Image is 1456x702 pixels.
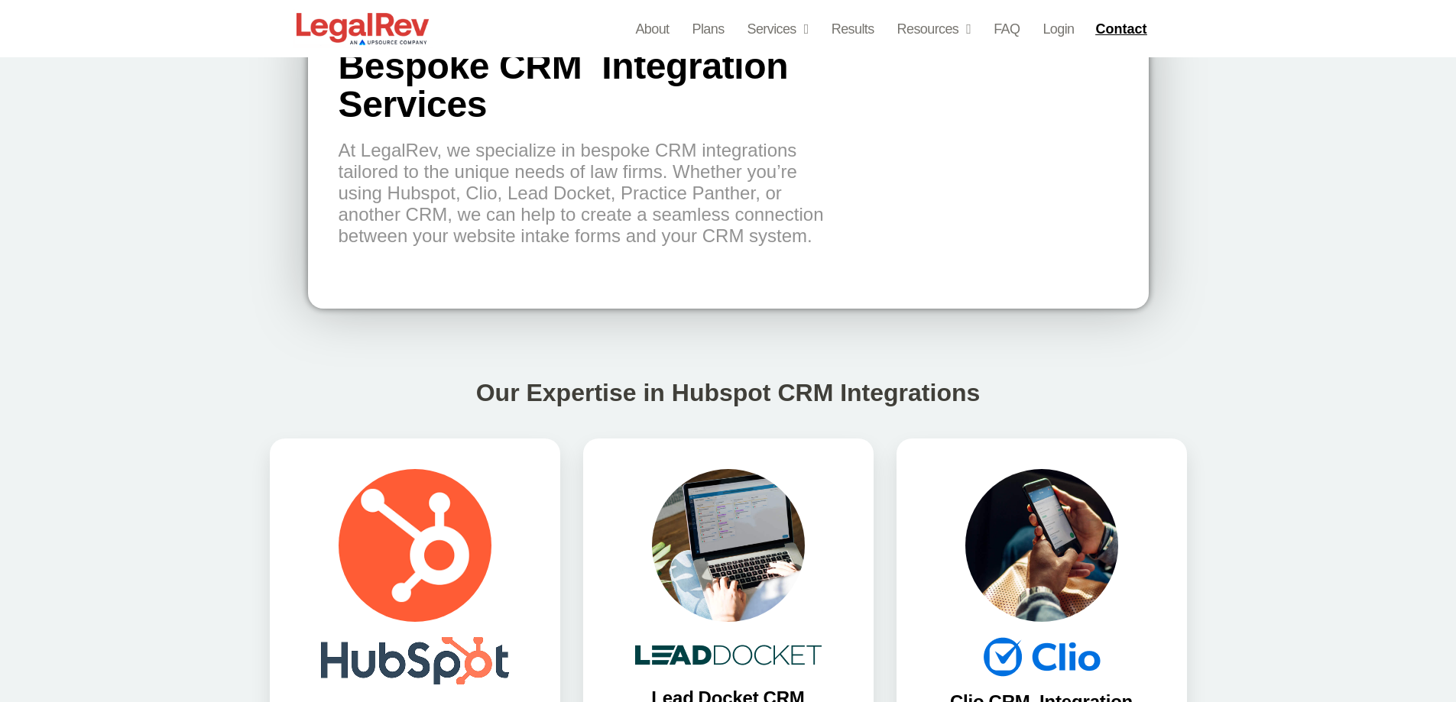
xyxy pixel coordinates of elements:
[1089,17,1156,41] a: Contact
[1095,22,1146,36] span: Contact
[897,18,971,40] a: Resources
[832,18,874,40] a: Results
[339,47,826,125] h2: Bespoke CRM Integration Services
[635,18,1074,40] nav: Menu
[747,18,809,40] a: Services
[994,18,1020,40] a: FAQ
[692,18,725,40] a: Plans
[270,382,1187,405] p: Our Expertise in Hubspot CRM Integrations
[1043,18,1074,40] a: Login
[339,140,826,247] p: At LegalRev, we specialize in bespoke CRM integrations tailored to the unique needs of law firms....
[635,18,669,40] a: About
